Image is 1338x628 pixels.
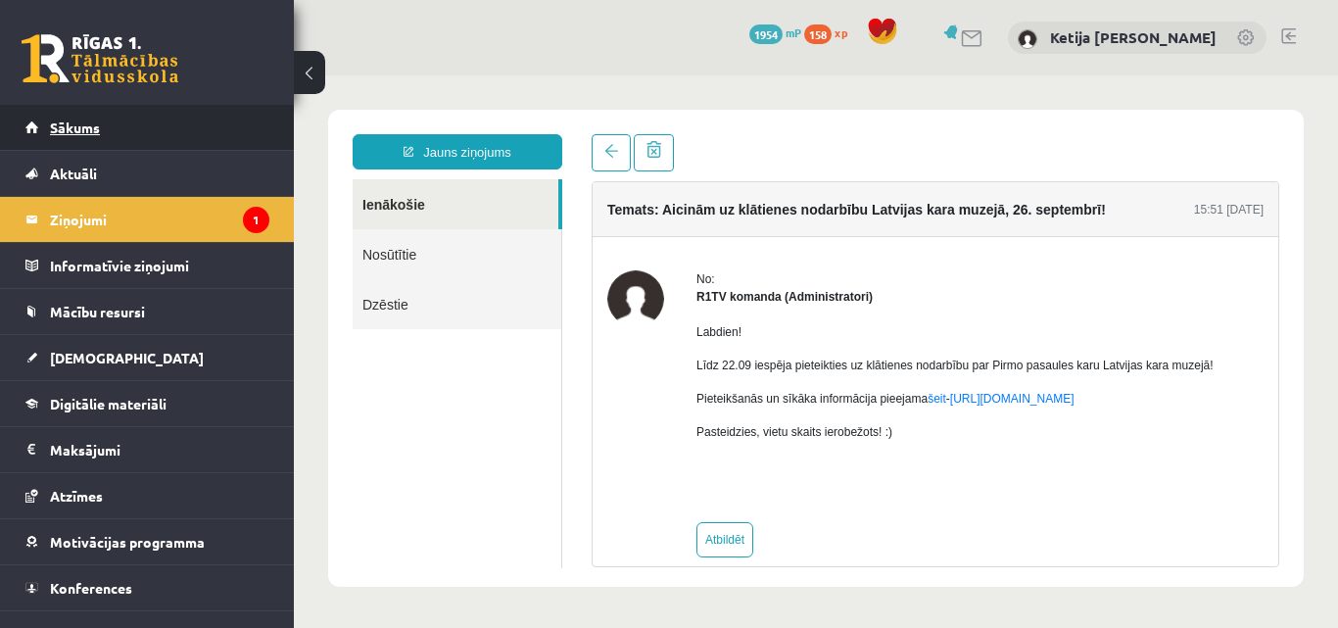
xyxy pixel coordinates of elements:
a: Dzēstie [59,204,267,254]
a: Ziņojumi1 [25,197,269,242]
a: Nosūtītie [59,154,267,204]
legend: Ziņojumi [50,197,269,242]
legend: Maksājumi [50,427,269,472]
a: [DEMOGRAPHIC_DATA] [25,335,269,380]
a: Sākums [25,105,269,150]
h4: Temats: Aicinām uz klātienes nodarbību Latvijas kara muzejā, 26. septembrī! [313,126,812,142]
i: 1 [243,207,269,233]
span: [DEMOGRAPHIC_DATA] [50,349,204,366]
span: Digitālie materiāli [50,395,167,412]
span: Atzīmes [50,487,103,505]
a: Informatīvie ziņojumi [25,243,269,288]
a: 158 xp [804,24,857,40]
div: No: [403,195,920,213]
legend: Informatīvie ziņojumi [50,243,269,288]
span: xp [835,24,847,40]
a: Aktuāli [25,151,269,196]
img: Ketija Nikola Kmeta [1018,29,1037,49]
p: Labdien! [403,248,920,266]
a: Maksājumi [25,427,269,472]
a: Digitālie materiāli [25,381,269,426]
img: R1TV komanda [313,195,370,252]
p: Pasteidzies, vietu skaits ierobežots! :) [403,348,920,365]
a: Motivācijas programma [25,519,269,564]
a: 1954 mP [749,24,801,40]
span: Konferences [50,579,132,597]
div: 15:51 [DATE] [900,125,970,143]
span: mP [786,24,801,40]
span: Aktuāli [50,165,97,182]
p: Līdz 22.09 iespēja pieteikties uz klātienes nodarbību par Pirmo pasaules karu Latvijas kara muzejā! [403,281,920,299]
span: Sākums [50,119,100,136]
a: Rīgas 1. Tālmācības vidusskola [22,34,178,83]
span: 1954 [749,24,783,44]
span: Motivācijas programma [50,533,205,551]
a: Konferences [25,565,269,610]
a: Ketija [PERSON_NAME] [1050,27,1217,47]
a: Ienākošie [59,104,264,154]
p: Pieteikšanās un sīkāka informācija pieejama - [403,314,920,332]
a: Mācību resursi [25,289,269,334]
span: Mācību resursi [50,303,145,320]
strong: R1TV komanda (Administratori) [403,215,579,228]
span: 158 [804,24,832,44]
a: [URL][DOMAIN_NAME] [656,316,781,330]
a: Atzīmes [25,473,269,518]
a: Jauns ziņojums [59,59,268,94]
a: šeit [634,316,652,330]
a: Atbildēt [403,447,459,482]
